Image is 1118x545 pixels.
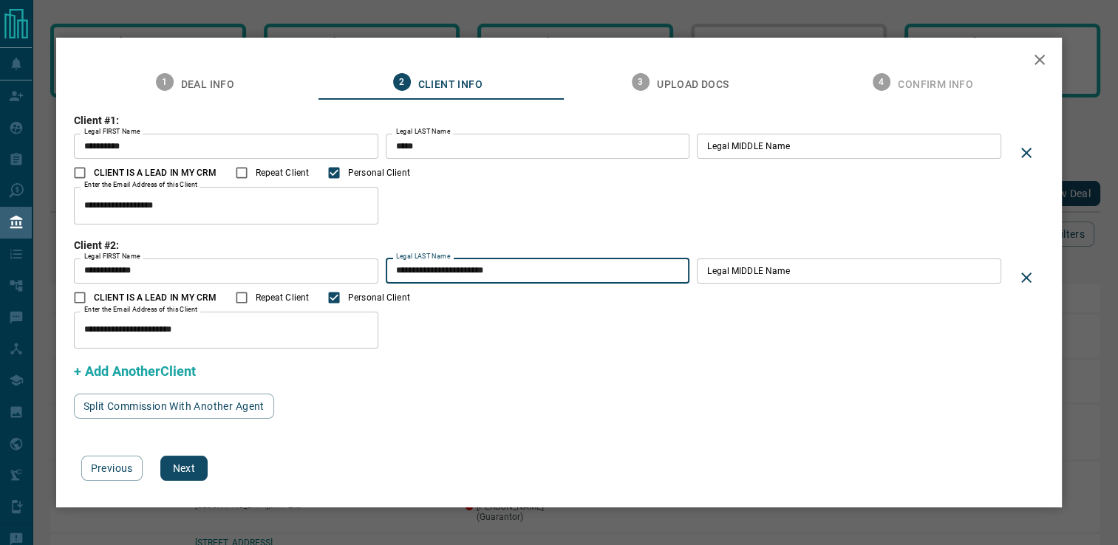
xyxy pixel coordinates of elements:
[1009,260,1044,295] div: Delete
[256,166,309,179] span: Repeat Client
[84,305,197,315] label: Enter the Email Address of this Client
[94,291,217,304] span: CLIENT IS A LEAD IN MY CRM
[160,456,208,481] button: Next
[348,291,410,304] span: Personal Client
[74,239,1009,251] h3: Client #2:
[162,77,167,87] text: 1
[348,166,410,179] span: Personal Client
[1009,135,1044,171] div: Delete
[657,78,729,92] span: Upload Docs
[396,252,450,261] label: Legal LAST Name
[181,78,235,92] span: Deal Info
[84,252,140,261] label: Legal FIRST Name
[638,77,643,87] text: 3
[84,127,140,137] label: Legal FIRST Name
[74,114,1009,126] h3: Client #1:
[396,127,450,137] label: Legal LAST Name
[256,291,309,304] span: Repeat Client
[74,394,274,419] button: Split Commission With Another Agent
[94,166,217,179] span: CLIENT IS A LEAD IN MY CRM
[74,363,196,379] span: + Add AnotherClient
[418,78,483,92] span: Client Info
[399,77,404,87] text: 2
[81,456,143,481] button: Previous
[84,180,197,190] label: Enter the Email Address of this Client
